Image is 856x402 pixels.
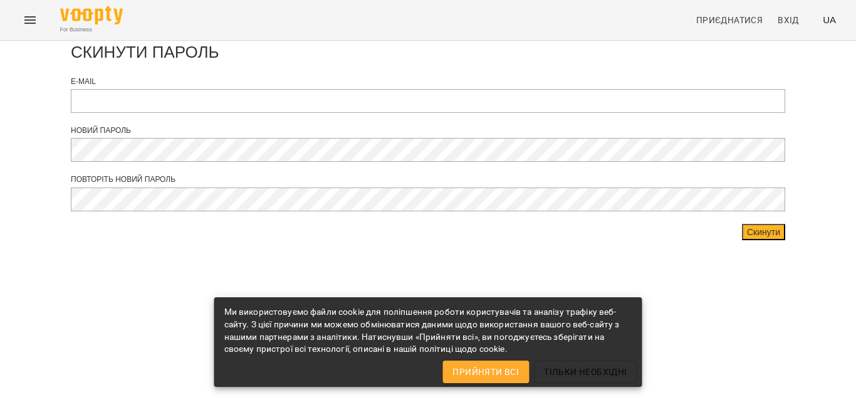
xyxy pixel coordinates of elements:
[691,9,768,31] a: Приєднатися
[696,13,763,28] span: Приєднатися
[71,41,785,77] div: Скинути Пароль
[818,8,841,31] button: UA
[742,224,785,240] button: Скинути
[15,5,45,35] button: Menu
[778,13,799,28] span: Вхід
[71,125,785,136] div: Новий пароль
[823,13,836,26] span: UA
[71,174,785,185] div: Повторіть новий пароль
[60,6,123,24] img: Voopty Logo
[773,9,813,31] a: Вхід
[60,26,123,34] span: For Business
[71,77,785,87] div: E-mail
